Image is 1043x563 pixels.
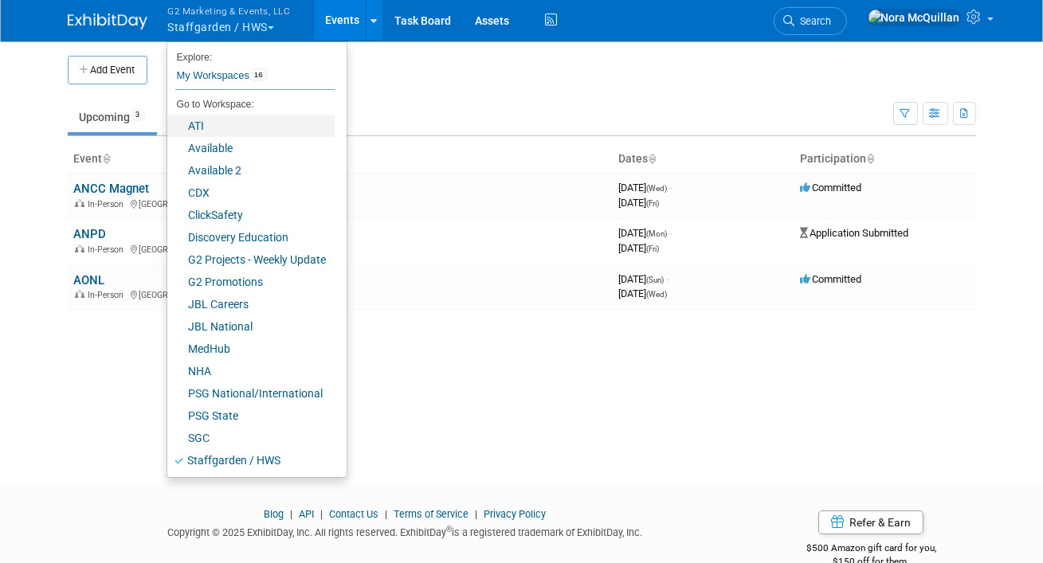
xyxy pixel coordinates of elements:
span: Committed [801,273,862,285]
span: 16 [249,68,268,81]
a: Staffgarden / HWS [167,449,335,471]
span: (Wed) [647,290,668,299]
span: In-Person [88,290,129,300]
a: Refer & Earn [818,510,923,534]
span: | [286,508,296,520]
button: Add Event [68,56,147,84]
a: Past3 [160,102,222,132]
sup: ® [446,525,452,534]
a: API [299,508,314,520]
a: PSG National/International [167,382,335,405]
span: (Fri) [647,199,660,208]
a: JBL Careers [167,293,335,315]
div: [GEOGRAPHIC_DATA], [GEOGRAPHIC_DATA] [74,287,606,300]
span: [DATE] [619,227,672,239]
div: Copyright © 2025 ExhibitDay, Inc. All rights reserved. ExhibitDay is a registered trademark of Ex... [68,522,743,540]
span: - [670,227,672,239]
a: My Workspaces16 [175,62,335,89]
th: Event [68,146,613,173]
span: - [667,273,669,285]
span: (Mon) [647,229,668,238]
span: Application Submitted [801,227,909,239]
li: Explore: [167,48,335,62]
a: SGC [167,427,335,449]
th: Participation [794,146,976,173]
a: JBL National [167,315,335,338]
a: Blog [264,508,284,520]
a: Available [167,137,335,159]
img: Nora McQuillan [868,9,961,26]
a: Terms of Service [394,508,469,520]
a: Sort by Participation Type [867,152,875,165]
span: [DATE] [619,273,669,285]
a: ATI [167,115,335,137]
img: ExhibitDay [68,14,147,29]
span: Search [795,15,832,27]
a: Privacy Policy [484,508,546,520]
img: In-Person Event [75,244,84,252]
a: AONL [74,273,105,287]
a: ANCC Magnet [74,182,150,196]
a: Upcoming3 [68,102,157,132]
a: CDX [167,182,335,204]
a: G2 Projects - Weekly Update [167,248,335,271]
a: Available 2 [167,159,335,182]
span: (Wed) [647,184,668,193]
span: [DATE] [619,197,660,209]
span: Committed [801,182,862,194]
a: Contact Us [329,508,378,520]
th: Dates [613,146,794,173]
a: PSG State [167,405,335,427]
a: ANPD [74,227,107,241]
span: - [670,182,672,194]
span: 3 [131,109,145,121]
a: Discovery Education [167,226,335,248]
a: G2 Promotions [167,271,335,293]
div: [GEOGRAPHIC_DATA], [GEOGRAPHIC_DATA] [74,242,606,255]
a: MedHub [167,338,335,360]
img: In-Person Event [75,290,84,298]
span: | [381,508,391,520]
a: NHA [167,360,335,382]
img: In-Person Event [75,199,84,207]
span: (Fri) [647,244,660,253]
span: (Sun) [647,276,665,284]
li: Go to Workspace: [167,94,335,115]
span: [DATE] [619,287,668,299]
span: | [471,508,481,520]
a: Search [774,7,847,35]
div: [GEOGRAPHIC_DATA], [GEOGRAPHIC_DATA] [74,197,606,209]
span: [DATE] [619,242,660,254]
span: [DATE] [619,182,672,194]
span: | [316,508,327,520]
span: G2 Marketing & Events, LLC [168,2,291,19]
a: Sort by Event Name [103,152,111,165]
a: ClickSafety [167,204,335,226]
a: Sort by Start Date [649,152,657,165]
span: In-Person [88,199,129,209]
span: In-Person [88,244,129,255]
